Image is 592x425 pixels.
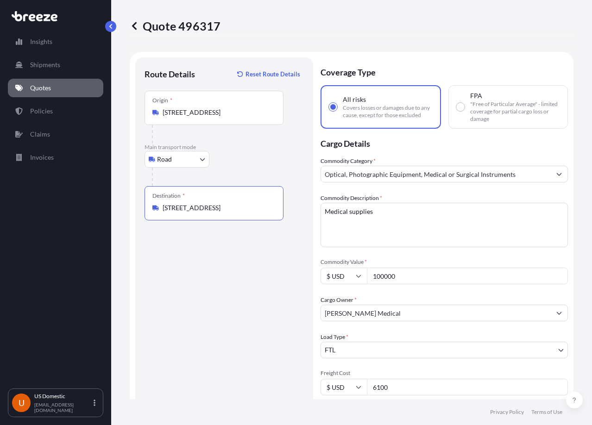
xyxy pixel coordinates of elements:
[321,129,568,156] p: Cargo Details
[34,402,92,413] p: [EMAIL_ADDRESS][DOMAIN_NAME]
[8,79,103,97] a: Quotes
[325,345,335,355] span: FTL
[145,69,195,80] p: Route Details
[321,156,376,166] label: Commodity Category
[551,166,567,182] button: Show suggestions
[163,203,272,212] input: Destination
[329,103,337,111] input: All risksCovers losses or damages due to any cause, except for those excluded
[30,106,53,116] p: Policies
[321,332,348,342] span: Load Type
[8,102,103,120] a: Policies
[321,203,568,247] textarea: Medical supplies
[163,108,272,117] input: Origin
[30,83,51,93] p: Quotes
[152,192,185,200] div: Destination
[470,100,560,123] span: "Free of Particular Average" - limited coverage for partial cargo loss or damage
[8,125,103,144] a: Claims
[321,295,357,305] label: Cargo Owner
[8,32,103,51] a: Insights
[321,57,568,85] p: Coverage Type
[30,130,50,139] p: Claims
[34,393,92,400] p: US Domestic
[531,408,562,416] a: Terms of Use
[456,103,465,111] input: FPA"Free of Particular Average" - limited coverage for partial cargo loss or damage
[145,151,209,168] button: Select transport
[321,369,568,377] span: Freight Cost
[321,305,551,321] input: Full name
[30,60,60,69] p: Shipments
[367,379,568,395] input: Enter amount
[490,408,524,416] a: Privacy Policy
[321,194,382,203] label: Commodity Description
[321,258,568,266] span: Commodity Value
[367,268,568,284] input: Type amount
[233,67,304,81] button: Reset Route Details
[343,95,366,104] span: All risks
[246,69,300,79] p: Reset Route Details
[470,91,482,100] span: FPA
[343,104,433,119] span: Covers losses or damages due to any cause, except for those excluded
[130,19,220,33] p: Quote 496317
[8,56,103,74] a: Shipments
[321,166,551,182] input: Select a commodity type
[157,155,172,164] span: Road
[19,398,25,407] span: U
[30,153,54,162] p: Invoices
[8,148,103,167] a: Invoices
[152,97,172,104] div: Origin
[145,144,304,151] p: Main transport mode
[30,37,52,46] p: Insights
[551,305,567,321] button: Show suggestions
[321,342,568,358] button: FTL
